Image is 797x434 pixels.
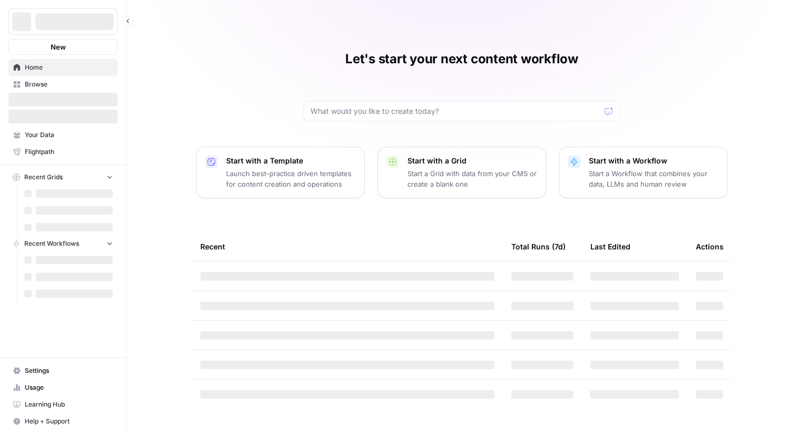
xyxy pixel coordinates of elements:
p: Start with a Template [226,156,356,166]
button: Start with a WorkflowStart a Workflow that combines your data, LLMs and human review [559,147,727,198]
span: New [51,42,66,52]
span: Settings [25,366,113,375]
button: Recent Grids [8,169,118,185]
a: Flightpath [8,143,118,160]
div: Last Edited [590,232,630,261]
span: Learning Hub [25,400,113,409]
p: Start with a Grid [407,156,537,166]
button: Start with a TemplateLaunch best-practice driven templates for content creation and operations [196,147,365,198]
a: Browse [8,76,118,93]
span: Usage [25,383,113,392]
div: Recent [200,232,494,261]
p: Start with a Workflow [589,156,718,166]
button: Recent Workflows [8,236,118,252]
button: Start with a GridStart a Grid with data from your CMS or create a blank one [377,147,546,198]
span: Your Data [25,130,113,140]
p: Start a Workflow that combines your data, LLMs and human review [589,168,718,189]
a: Usage [8,379,118,396]
span: Browse [25,80,113,89]
div: Actions [696,232,724,261]
button: Help + Support [8,413,118,430]
a: Home [8,59,118,76]
span: Help + Support [25,417,113,426]
span: Recent Grids [24,172,63,182]
span: Home [25,63,113,72]
p: Start a Grid with data from your CMS or create a blank one [407,168,537,189]
span: Recent Workflows [24,239,79,248]
a: Settings [8,362,118,379]
p: Launch best-practice driven templates for content creation and operations [226,168,356,189]
input: What would you like to create today? [310,106,600,117]
span: Flightpath [25,147,113,157]
button: New [8,39,118,55]
a: Learning Hub [8,396,118,413]
div: Total Runs (7d) [511,232,566,261]
a: Your Data [8,127,118,143]
h1: Let's start your next content workflow [345,51,578,67]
